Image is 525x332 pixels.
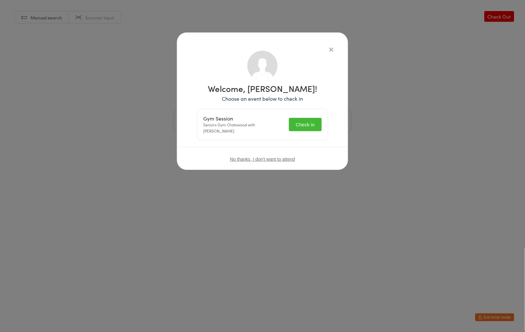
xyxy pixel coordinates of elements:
[289,118,321,131] button: Check in
[204,115,285,121] div: Gym Session
[230,157,295,162] button: No thanks, I don't want to attend
[197,95,328,102] p: Choose an event below to check in
[197,84,328,93] h1: Welcome, [PERSON_NAME]!
[204,115,285,134] div: Seniors Gym Chatswood with [PERSON_NAME]
[247,51,278,81] img: no_photo.png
